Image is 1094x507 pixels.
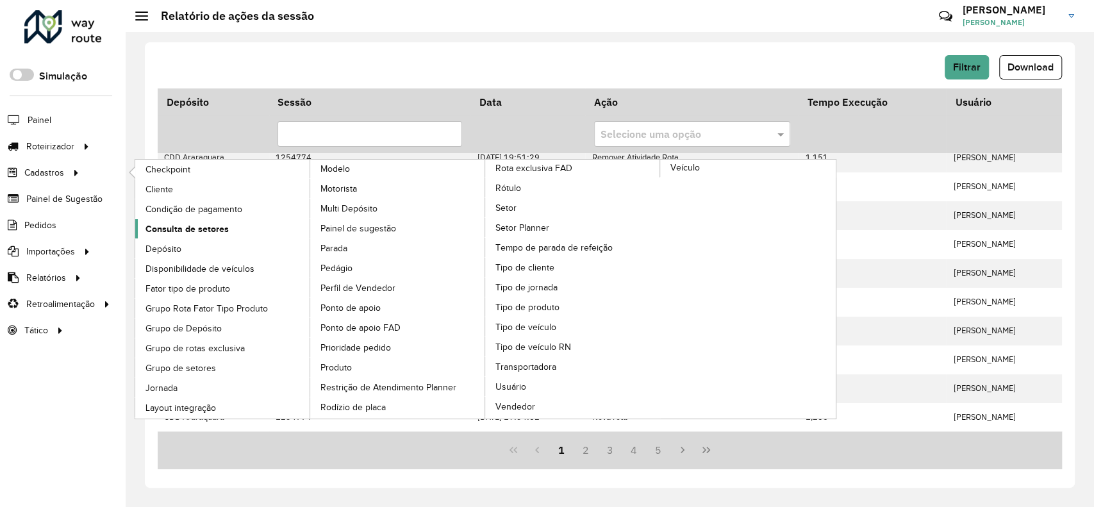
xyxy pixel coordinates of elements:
[670,438,695,462] button: Next Page
[495,301,559,314] span: Tipo de produto
[320,202,377,215] span: Multi Depósito
[485,317,661,337] a: Tipo de veículo
[963,17,1059,28] span: [PERSON_NAME]
[135,160,311,179] a: Checkpoint
[320,281,395,295] span: Perfil de Vendedor
[145,242,181,256] span: Depósito
[485,198,661,217] a: Setor
[485,238,661,257] a: Tempo de parada de refeição
[26,245,75,258] span: Importações
[646,438,670,462] button: 5
[320,381,456,394] span: Restrição de Atendimento Planner
[574,438,598,462] button: 2
[26,192,103,206] span: Painel de Sugestão
[670,161,700,174] span: Veículo
[947,403,1061,432] td: [PERSON_NAME]
[947,288,1061,317] td: [PERSON_NAME]
[320,242,347,255] span: Parada
[947,345,1061,374] td: [PERSON_NAME]
[310,179,486,198] a: Motorista
[495,181,521,195] span: Rótulo
[310,298,486,317] a: Ponto de apoio
[470,144,585,172] td: [DATE] 19:51:29
[799,201,947,230] td: 1,632
[947,88,1061,115] th: Usuário
[585,88,799,115] th: Ação
[485,397,661,416] a: Vendedor
[320,162,350,176] span: Modelo
[953,62,981,72] span: Filtrar
[799,144,947,172] td: 1,151
[269,144,471,172] td: 1254774
[145,183,173,196] span: Cliente
[24,324,48,337] span: Tático
[495,201,517,215] span: Setor
[145,342,245,355] span: Grupo de rotas exclusiva
[145,362,216,375] span: Grupo de setores
[158,144,269,172] td: CDD Araraquara
[145,163,190,176] span: Checkpoint
[145,322,222,335] span: Grupo de Depósito
[799,317,947,345] td: 3,945
[622,438,646,462] button: 4
[495,360,556,374] span: Transportadora
[135,338,311,358] a: Grupo de rotas exclusiva
[135,319,311,338] a: Grupo de Depósito
[28,113,51,127] span: Painel
[145,401,216,415] span: Layout integração
[945,55,989,79] button: Filtrar
[470,88,585,115] th: Data
[145,302,268,315] span: Grupo Rota Fator Tipo Produto
[495,261,554,274] span: Tipo de cliente
[495,281,558,294] span: Tipo de jornada
[24,219,56,232] span: Pedidos
[135,219,311,238] a: Consulta de setores
[799,288,947,317] td: 6,190
[495,320,556,334] span: Tipo de veículo
[135,279,311,298] a: Fator tipo de produto
[39,69,87,84] label: Simulação
[135,179,311,199] a: Cliente
[1007,62,1054,72] span: Download
[585,144,799,172] td: Remover Atividade Rota
[269,88,471,115] th: Sessão
[320,222,396,235] span: Painel de sugestão
[310,160,661,419] a: Rota exclusiva FAD
[135,378,311,397] a: Jornada
[310,338,486,357] a: Prioridade pedido
[320,401,386,414] span: Rodízio de placa
[799,230,947,259] td: 0,877
[135,199,311,219] a: Condição de pagamento
[495,400,535,413] span: Vendedor
[145,222,229,236] span: Consulta de setores
[799,374,947,403] td: 0,947
[495,221,549,235] span: Setor Planner
[485,337,661,356] a: Tipo de veículo RN
[495,241,613,254] span: Tempo de parada de refeição
[799,403,947,432] td: 1,206
[145,381,178,395] span: Jornada
[320,361,352,374] span: Produto
[947,374,1061,403] td: [PERSON_NAME]
[24,166,64,179] span: Cadastros
[694,438,718,462] button: Last Page
[947,144,1061,172] td: [PERSON_NAME]
[310,378,486,397] a: Restrição de Atendimento Planner
[485,218,661,237] a: Setor Planner
[310,219,486,238] a: Painel de sugestão
[963,4,1059,16] h3: [PERSON_NAME]
[310,278,486,297] a: Perfil de Vendedor
[947,317,1061,345] td: [PERSON_NAME]
[310,238,486,258] a: Parada
[310,358,486,377] a: Produto
[485,160,836,419] a: Veículo
[485,357,661,376] a: Transportadora
[135,239,311,258] a: Depósito
[145,203,242,216] span: Condição de pagamento
[947,259,1061,288] td: [PERSON_NAME]
[799,259,947,288] td: 3,198
[947,201,1061,230] td: [PERSON_NAME]
[495,380,526,394] span: Usuário
[485,178,661,197] a: Rótulo
[947,230,1061,259] td: [PERSON_NAME]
